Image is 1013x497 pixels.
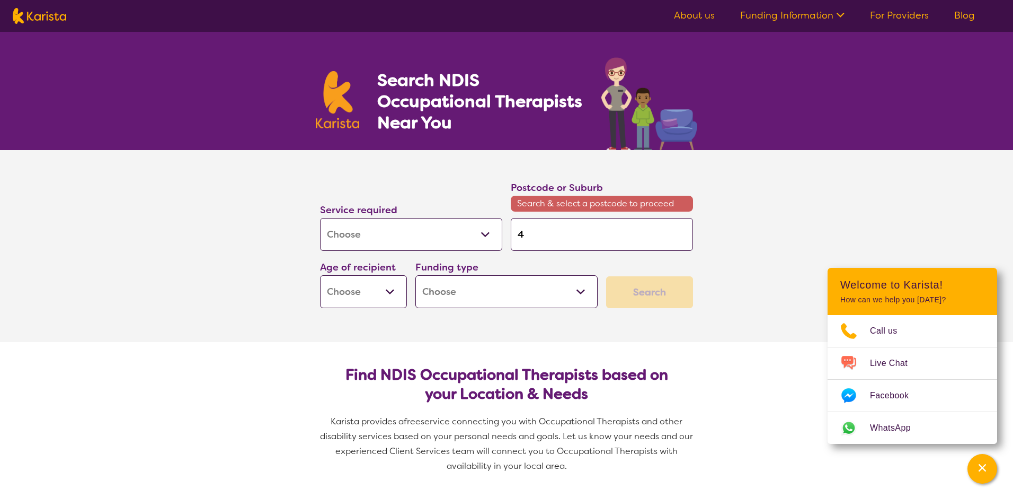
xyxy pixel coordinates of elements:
[320,261,396,274] label: Age of recipient
[320,204,397,216] label: Service required
[320,416,695,472] span: service connecting you with Occupational Therapists and other disability services based on your p...
[828,268,997,444] div: Channel Menu
[377,69,583,133] h1: Search NDIS Occupational Therapists Near You
[870,388,921,404] span: Facebook
[328,365,685,404] h2: Find NDIS Occupational Therapists based on your Location & Needs
[870,323,910,339] span: Call us
[870,355,920,371] span: Live Chat
[870,420,923,436] span: WhatsApp
[828,412,997,444] a: Web link opens in a new tab.
[511,196,693,212] span: Search & select a postcode to proceed
[870,9,929,22] a: For Providers
[511,218,693,251] input: Type
[13,8,66,24] img: Karista logo
[674,9,715,22] a: About us
[828,315,997,444] ul: Choose channel
[511,181,603,194] label: Postcode or Suburb
[840,278,984,291] h2: Welcome to Karista!
[967,454,997,484] button: Channel Menu
[331,416,404,427] span: Karista provides a
[740,9,845,22] a: Funding Information
[601,57,697,150] img: occupational-therapy
[316,71,359,128] img: Karista logo
[404,416,421,427] span: free
[840,295,984,304] p: How can we help you [DATE]?
[954,9,975,22] a: Blog
[415,261,478,274] label: Funding type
